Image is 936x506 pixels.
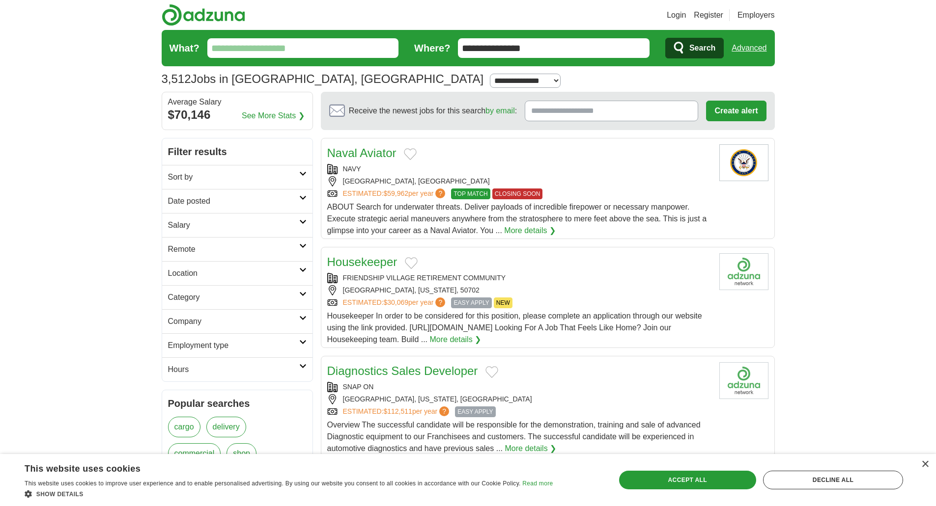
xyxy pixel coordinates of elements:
a: Category [162,285,312,309]
h2: Sort by [168,171,299,183]
span: $59,962 [383,189,408,197]
a: Register [694,9,723,21]
button: Add to favorite jobs [404,148,417,160]
span: $112,511 [383,407,412,415]
a: commercial [168,443,221,464]
a: Employment type [162,333,312,357]
a: Login [667,9,686,21]
span: Overview The successful candidate will be responsible for the demonstration, training and sale of... [327,421,701,453]
div: This website uses cookies [25,460,528,475]
img: Company logo [719,362,768,399]
a: Advanced [732,38,766,58]
button: Create alert [706,101,766,121]
div: [GEOGRAPHIC_DATA], [US_STATE], [GEOGRAPHIC_DATA] [327,394,711,404]
a: delivery [206,417,246,437]
button: Search [665,38,724,58]
img: U.S. Navy logo [719,144,768,181]
div: FRIENDSHIP VILLAGE RETIREMENT COMMUNITY [327,273,711,283]
button: Add to favorite jobs [485,366,498,378]
span: Housekeeper In order to be considered for this position, please complete an application through o... [327,312,702,344]
a: Remote [162,237,312,261]
a: Sort by [162,165,312,189]
span: ? [435,297,445,307]
span: NEW [494,297,512,308]
a: shop [227,443,256,464]
a: More details ❯ [504,225,556,237]
label: What? [170,41,199,55]
div: Close [921,461,929,468]
h2: Employment type [168,340,299,351]
span: 3,512 [162,70,191,88]
a: Employers [737,9,775,21]
span: ? [439,406,449,416]
h2: Category [168,292,299,303]
a: ESTIMATED:$59,962per year? [343,188,448,199]
div: Decline all [763,471,903,489]
div: $70,146 [168,106,307,124]
span: ABOUT Search for underwater threats. Deliver payloads of incredible firepower or necessary manpow... [327,203,707,235]
span: EASY APPLY [455,406,495,417]
div: Accept all [619,471,756,489]
span: EASY APPLY [451,297,491,308]
a: ESTIMATED:$30,069per year? [343,297,448,308]
div: SNAP ON [327,382,711,392]
label: Where? [414,41,450,55]
div: [GEOGRAPHIC_DATA], [US_STATE], 50702 [327,285,711,295]
h2: Filter results [162,138,312,165]
a: Naval Aviator [327,146,397,160]
img: Company logo [719,253,768,290]
span: Receive the newest jobs for this search : [349,105,517,117]
img: Adzuna logo [162,4,245,26]
h2: Location [168,267,299,279]
span: TOP MATCH [451,188,490,199]
h2: Salary [168,219,299,231]
a: by email [485,107,515,115]
a: Company [162,309,312,333]
a: More details ❯ [430,334,482,346]
span: ? [435,188,445,198]
h2: Date posted [168,195,299,207]
span: Search [689,38,715,58]
span: This website uses cookies to improve user experience and to enable personalised advertising. By u... [25,480,521,487]
a: ESTIMATED:$112,511per year? [343,406,452,417]
a: cargo [168,417,200,437]
a: Location [162,261,312,285]
button: Add to favorite jobs [405,257,418,269]
a: Salary [162,213,312,237]
h2: Remote [168,243,299,255]
a: Read more, opens a new window [522,480,553,487]
h2: Company [168,316,299,327]
div: Average Salary [168,98,307,106]
a: See More Stats ❯ [242,110,305,122]
span: CLOSING SOON [492,188,543,199]
a: More details ❯ [505,443,557,454]
a: Date posted [162,189,312,213]
h1: Jobs in [GEOGRAPHIC_DATA], [GEOGRAPHIC_DATA] [162,72,484,85]
span: Show details [36,491,84,498]
div: Show details [25,489,553,499]
a: Diagnostics Sales Developer [327,364,478,377]
div: [GEOGRAPHIC_DATA], [GEOGRAPHIC_DATA] [327,176,711,186]
h2: Popular searches [168,396,307,411]
a: Housekeeper [327,255,397,268]
a: Hours [162,357,312,381]
span: $30,069 [383,298,408,306]
a: NAVY [343,165,361,173]
h2: Hours [168,364,299,375]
